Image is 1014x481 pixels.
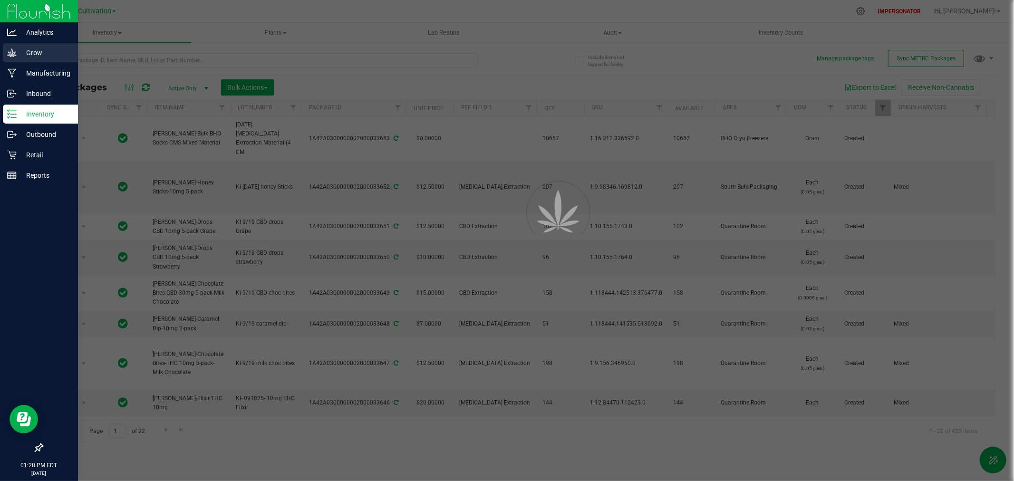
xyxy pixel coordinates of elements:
[7,130,17,139] inline-svg: Outbound
[7,150,17,160] inline-svg: Retail
[7,68,17,78] inline-svg: Manufacturing
[10,405,38,433] iframe: Resource center
[7,48,17,58] inline-svg: Grow
[7,28,17,37] inline-svg: Analytics
[17,88,74,99] p: Inbound
[4,461,74,470] p: 01:28 PM EDT
[17,67,74,79] p: Manufacturing
[7,109,17,119] inline-svg: Inventory
[17,108,74,120] p: Inventory
[17,170,74,181] p: Reports
[17,27,74,38] p: Analytics
[7,89,17,98] inline-svg: Inbound
[4,470,74,477] p: [DATE]
[17,149,74,161] p: Retail
[7,171,17,180] inline-svg: Reports
[17,129,74,140] p: Outbound
[17,47,74,58] p: Grow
